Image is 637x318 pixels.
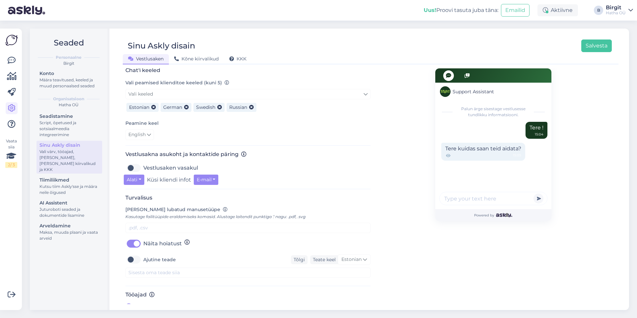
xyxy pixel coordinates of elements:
[291,255,308,264] div: Tõlgi
[606,10,626,16] div: Hatha OÜ
[35,37,102,49] h2: Seaded
[229,56,247,62] span: KKK
[455,106,531,118] span: Palun ärge sisestage vestlusesse tundlikku informatsiooni.
[35,102,102,108] div: Hatha OÜ
[606,5,626,10] div: Birgit
[341,256,362,263] span: Estonian
[229,104,247,110] span: Russian
[441,143,525,161] div: Tere kuidas saan teid aidata?
[36,69,102,90] a: KontoMäära teavitused, keeled ja muud personaalsed seaded
[424,7,436,13] b: Uus!
[128,91,153,97] span: Vali keeled
[440,86,451,97] img: Support
[39,70,99,77] div: Konto
[147,175,191,185] label: Küsi kliendi infot
[39,113,99,120] div: Seadistamine
[39,77,99,89] div: Määra teavitused, keeled ja muud personaalsed seaded
[39,177,99,184] div: Tiimiliikmed
[537,4,578,16] div: Aktiivne
[196,104,215,110] span: Swedish
[174,56,219,62] span: Kõne kiirvalikud
[125,67,371,73] h3: Chat'i keeled
[56,54,82,60] b: Personaalne
[128,131,146,138] span: English
[128,40,195,52] div: Sinu Askly disain
[143,163,198,173] label: Vestlusaken vasakul
[36,221,102,242] a: ArveldamineMaksa, muuda plaani ja vaata arveid
[581,40,612,52] button: Salvesta
[39,184,99,196] div: Kutsu tiim Askly'sse ja määra neile õigused
[143,254,176,265] label: Ajutine teade
[39,229,99,241] div: Maksa, muuda plaani ja vaata arveid
[39,199,99,206] div: AI Assistent
[125,120,159,127] label: Peamine keel
[125,291,371,298] h3: Tööajad
[424,6,498,14] div: Proovi tasuta juba täna:
[526,122,547,139] div: Tere !
[125,223,371,233] input: .pdf, .csv
[125,206,220,212] span: [PERSON_NAME] lubatud manusetüüpe
[36,199,102,219] a: AI AssistentJuturoboti seaded ja dokumentide lisamine
[39,120,99,138] div: Script, õpetused ja sotsiaalmeedia integreerimine
[474,213,512,218] span: Powered by
[39,206,99,218] div: Juturoboti seaded ja dokumentide lisamine
[125,214,306,219] span: Kasutage failitüüpide eraldamiseks komasid. Alustage laitendit punktiga '.' nagu: .pdf, .svg
[125,195,371,201] h3: Turvalisus
[5,162,17,168] div: 2 / 3
[594,6,603,15] div: B
[125,151,371,157] h3: Vestlusakna asukoht ja kontaktide päring
[36,112,102,139] a: SeadistamineScript, õpetused ja sotsiaalmeedia integreerimine
[496,213,512,217] img: Askly
[36,141,102,174] a: Sinu Askly disainVali värv, tööajad, [PERSON_NAME], [PERSON_NAME] kiirvalikud ja KKK
[513,153,521,159] span: 15:05
[36,176,102,197] a: TiimiliikmedKutsu tiim Askly'sse ja määra neile õigused
[535,132,543,137] div: 15:04
[163,104,182,110] span: German
[453,88,494,95] span: Support Assistant
[125,79,229,86] label: Vali peamised klienditoe keeled (kuni 5)
[125,129,154,140] a: English
[124,175,144,185] button: Alati
[39,222,99,229] div: Arveldamine
[35,60,102,66] div: Birgit
[129,104,149,110] span: Estonian
[5,34,18,46] img: Askly Logo
[310,256,336,263] div: Teate keel
[128,56,164,62] span: Vestlusaken
[135,303,181,311] span: [PERSON_NAME]
[501,4,530,17] button: Emailid
[39,142,99,149] div: Sinu Askly disain
[39,149,99,173] div: Vali värv, tööajad, [PERSON_NAME], [PERSON_NAME] kiirvalikud ja KKK
[606,5,633,16] a: BirgitHatha OÜ
[143,238,182,249] label: Näita hoiatust
[53,96,84,102] b: Organisatsioon
[439,192,547,205] input: Type your text here
[125,89,371,99] a: Vali keeled
[194,175,219,185] button: E-mail
[5,138,17,168] div: Vaata siia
